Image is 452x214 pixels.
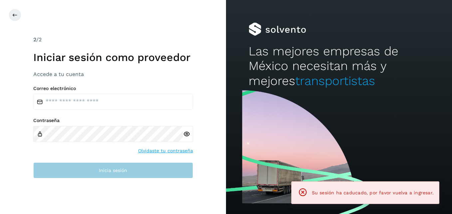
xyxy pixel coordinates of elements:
div: /2 [33,36,193,44]
span: Inicia sesión [99,168,127,173]
button: Inicia sesión [33,162,193,178]
label: Correo electrónico [33,86,193,91]
span: Su sesión ha caducado, por favor vuelva a ingresar. [312,190,434,195]
h3: Accede a tu cuenta [33,71,193,77]
h1: Iniciar sesión como proveedor [33,51,193,64]
span: transportistas [295,74,375,88]
h2: Las mejores empresas de México necesitan más y mejores [249,44,429,88]
span: 2 [33,36,36,43]
label: Contraseña [33,118,193,123]
a: Olvidaste tu contraseña [138,147,193,154]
